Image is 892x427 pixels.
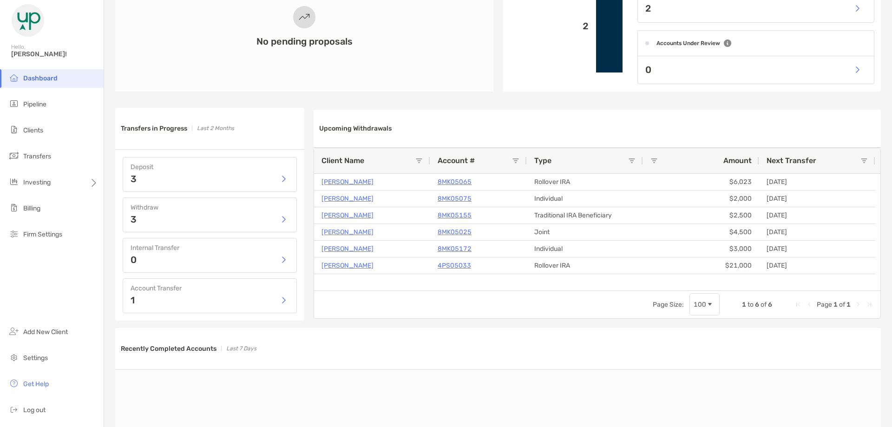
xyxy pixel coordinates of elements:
p: 0 [645,64,651,76]
span: Investing [23,178,51,186]
a: 8MK05155 [438,210,472,221]
p: 0 [131,255,137,264]
span: of [761,301,767,309]
p: 2 [510,20,589,32]
p: Last 2 Months [197,123,234,134]
span: to [748,301,754,309]
h4: Accounts Under Review [656,40,720,46]
img: billing icon [8,202,20,213]
span: 1 [846,301,851,309]
a: 8MK05075 [438,193,472,204]
img: add_new_client icon [8,326,20,337]
p: 3 [131,174,137,184]
h4: Withdraw [131,204,289,211]
span: Get Help [23,380,49,388]
img: transfers icon [8,150,20,161]
img: Zoe Logo [11,4,45,37]
div: Previous Page [806,301,813,308]
a: 8MK05172 [438,243,472,255]
span: Log out [23,406,46,414]
div: [DATE] [759,207,875,223]
p: 1 [131,296,135,305]
h3: No pending proposals [256,36,353,47]
h3: Upcoming Withdrawals [319,125,392,132]
a: [PERSON_NAME] [321,226,374,238]
div: Rollover IRA [527,257,643,274]
a: [PERSON_NAME] [321,260,374,271]
p: Last 7 Days [226,343,256,355]
div: 100 [694,301,706,309]
img: logout icon [8,404,20,415]
h3: Recently Completed Accounts [121,345,216,353]
span: Next Transfer [767,156,816,165]
h4: Deposit [131,163,289,171]
div: Page Size: [653,301,684,309]
span: Client Name [321,156,364,165]
div: $21,000 [643,257,759,274]
span: 6 [755,301,759,309]
span: Transfers [23,152,51,160]
div: $4,500 [643,224,759,240]
p: 3 [131,215,137,224]
div: First Page [794,301,802,308]
a: 8MK05025 [438,226,472,238]
div: Joint [527,224,643,240]
img: settings icon [8,352,20,363]
span: Dashboard [23,74,58,82]
a: [PERSON_NAME] [321,176,374,188]
h4: Account Transfer [131,284,289,292]
img: investing icon [8,176,20,187]
span: Settings [23,354,48,362]
div: Rollover IRA [527,174,643,190]
div: Page Size [689,293,720,315]
span: Billing [23,204,40,212]
span: Clients [23,126,43,134]
img: pipeline icon [8,98,20,109]
div: [DATE] [759,257,875,274]
div: [DATE] [759,174,875,190]
a: [PERSON_NAME] [321,243,374,255]
div: Individual [527,191,643,207]
span: Type [534,156,551,165]
div: [DATE] [759,224,875,240]
span: 6 [768,301,772,309]
h4: Internal Transfer [131,244,289,252]
span: 1 [833,301,838,309]
div: $2,500 [643,207,759,223]
div: $3,000 [643,241,759,257]
a: [PERSON_NAME] [321,210,374,221]
div: [DATE] [759,241,875,257]
div: $2,000 [643,191,759,207]
p: 2 [645,3,651,14]
a: 8MK05065 [438,176,472,188]
div: Traditional IRA Beneficiary [527,207,643,223]
span: Account # [438,156,475,165]
div: Individual [527,241,643,257]
img: dashboard icon [8,72,20,83]
span: of [839,301,845,309]
div: Last Page [866,301,873,308]
span: Page [817,301,832,309]
span: [PERSON_NAME]! [11,50,98,58]
img: clients icon [8,124,20,135]
img: get-help icon [8,378,20,389]
span: Pipeline [23,100,46,108]
h3: Transfers in Progress [121,125,187,132]
span: Amount [723,156,752,165]
img: firm-settings icon [8,228,20,239]
a: [PERSON_NAME] [321,193,374,204]
div: [DATE] [759,191,875,207]
a: 4PS05033 [438,260,471,271]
